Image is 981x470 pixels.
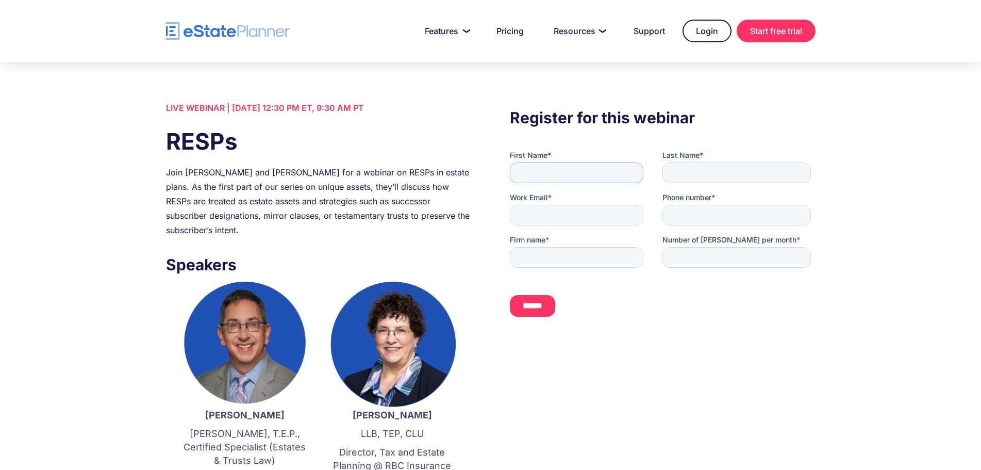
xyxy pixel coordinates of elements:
a: home [166,22,290,40]
h3: Speakers [166,253,471,277]
a: Support [621,21,677,41]
strong: [PERSON_NAME] [205,410,285,420]
div: Join [PERSON_NAME] and [PERSON_NAME] for a webinar on RESPs in estate plans. As the first part of... [166,165,471,237]
iframe: Form 0 [510,150,815,335]
p: [PERSON_NAME], T.E.P., Certified Specialist (Estates & Trusts Law) [181,427,308,467]
div: LIVE WEBINAR | [DATE] 12:30 PM ET, 9:30 AM PT [166,101,471,115]
a: Pricing [484,21,536,41]
h3: Register for this webinar [510,106,815,129]
a: Resources [541,21,616,41]
a: Start free trial [737,20,816,42]
h1: RESPs [166,125,471,157]
strong: [PERSON_NAME] [353,410,432,420]
p: LLB, TEP, CLU [329,427,456,441]
a: Features [412,21,479,41]
a: Login [683,20,731,42]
